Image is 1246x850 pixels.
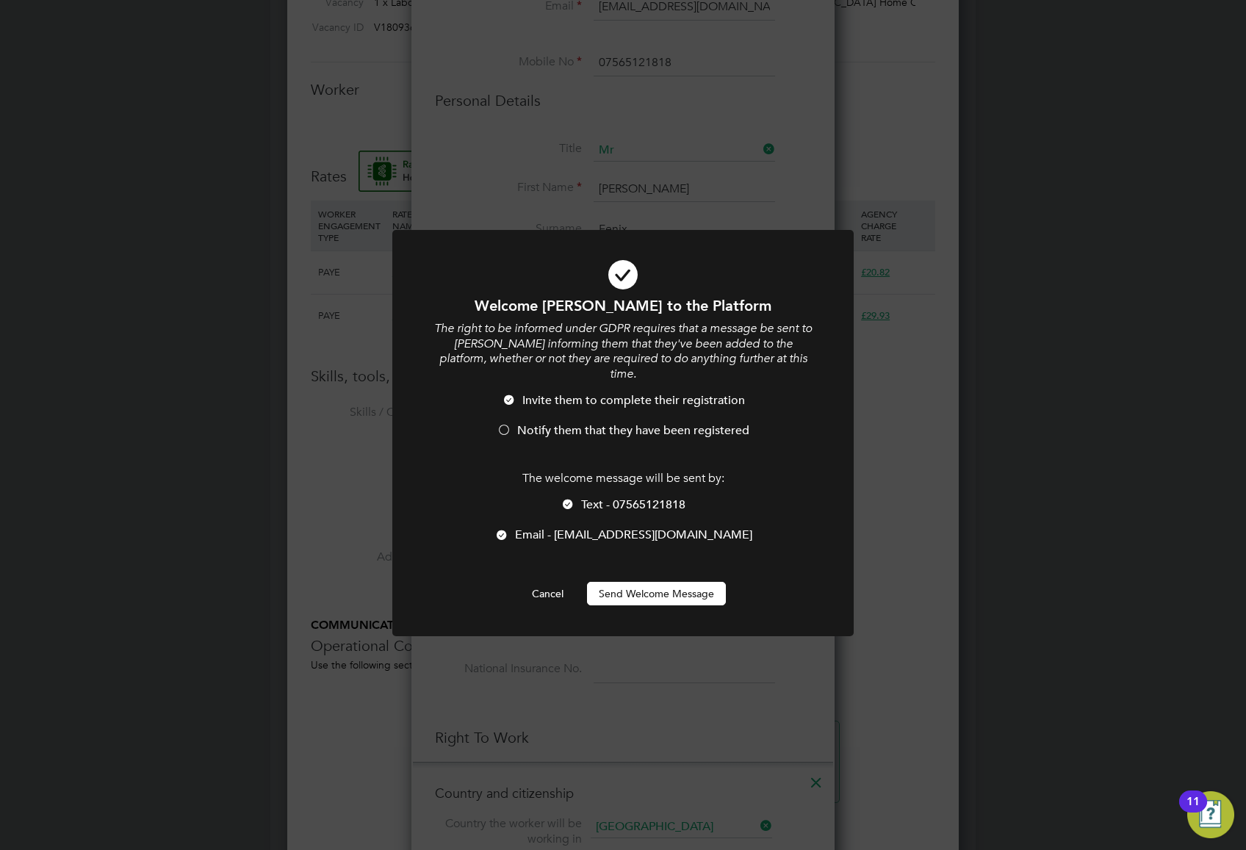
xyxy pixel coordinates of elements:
[522,393,745,408] span: Invite them to complete their registration
[517,423,749,438] span: Notify them that they have been registered
[1187,791,1234,838] button: Open Resource Center, 11 new notifications
[432,471,814,486] p: The welcome message will be sent by:
[581,497,685,512] span: Text - 07565121818
[587,582,726,605] button: Send Welcome Message
[434,321,812,381] i: The right to be informed under GDPR requires that a message be sent to [PERSON_NAME] informing th...
[520,582,575,605] button: Cancel
[432,296,814,315] h1: Welcome [PERSON_NAME] to the Platform
[515,527,752,542] span: Email - [EMAIL_ADDRESS][DOMAIN_NAME]
[1186,802,1200,821] div: 11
